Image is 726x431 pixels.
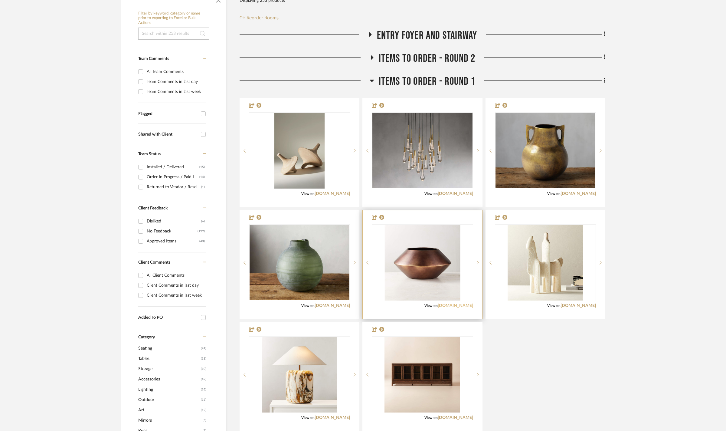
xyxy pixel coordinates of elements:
[438,416,473,420] a: [DOMAIN_NAME]
[424,416,438,419] span: View on
[138,405,199,415] span: Art
[147,162,199,172] div: Installed / Delivered
[138,132,198,137] div: Shared with Client
[147,291,205,300] div: Client Comments in last week
[301,304,315,308] span: View on
[203,416,206,425] span: (5)
[247,14,279,21] span: Reorder Rooms
[198,226,205,236] div: (199)
[508,225,583,301] img: Rider Sculpture
[315,192,350,196] a: [DOMAIN_NAME]
[424,192,438,196] span: View on
[138,335,155,340] span: Category
[147,172,199,182] div: Order In Progress / Paid In Full w/ Freight, No Balance due
[138,384,199,395] span: Lighting
[384,337,460,413] img: Wood and Glass Sideboard
[262,337,337,413] img: Marble Table Lamp
[201,344,206,353] span: (24)
[138,374,199,384] span: Accessories
[138,315,198,320] div: Added To PO
[379,52,476,65] span: Items to Order - Round 2
[147,216,201,226] div: Disliked
[199,162,205,172] div: (15)
[377,29,477,42] span: Entry Foyer and Stairway
[138,28,209,40] input: Search within 253 results
[201,405,206,415] span: (12)
[138,415,201,426] span: Mirrors
[138,152,161,156] span: Team Status
[561,304,596,308] a: [DOMAIN_NAME]
[250,225,349,300] img: Blown Glass Vase
[438,304,473,308] a: [DOMAIN_NAME]
[138,364,199,374] span: Storage
[201,182,205,192] div: (1)
[384,225,460,301] img: Copper Planter
[138,206,168,210] span: Client Feedback
[495,113,595,188] img: Antique Vase
[315,304,350,308] a: [DOMAIN_NAME]
[138,395,199,405] span: Outdoor
[379,75,476,88] span: Items to order - Round 1
[147,87,205,97] div: Team Comments in last week
[138,57,169,61] span: Team Comments
[547,304,561,308] span: View on
[201,364,206,374] span: (10)
[438,192,473,196] a: [DOMAIN_NAME]
[147,271,205,280] div: All Client Comments
[201,216,205,226] div: (6)
[138,343,199,354] span: Seating
[147,281,205,290] div: Client Comments in last day
[240,14,279,21] button: Reorder Rooms
[301,192,315,196] span: View on
[147,182,201,192] div: Returned to Vendor / Reselect
[547,192,561,196] span: View on
[199,236,205,246] div: (43)
[147,67,205,77] div: All Team Comments
[315,416,350,420] a: [DOMAIN_NAME]
[138,354,199,364] span: Tables
[199,172,205,182] div: (14)
[301,416,315,419] span: View on
[138,260,170,265] span: Client Comments
[138,11,209,25] h6: Filter by keyword, category or name prior to exporting to Excel or Bulk Actions
[201,385,206,394] span: (35)
[138,111,198,117] div: Flagged
[147,236,199,246] div: Approved Items
[372,113,472,188] img: Raindrops Chandelier
[561,192,596,196] a: [DOMAIN_NAME]
[201,374,206,384] span: (42)
[274,113,325,189] img: Clay Tops (set of 2)
[372,225,473,301] div: 0
[424,304,438,308] span: View on
[147,226,198,236] div: No Feedback
[147,77,205,87] div: Team Comments in last day
[201,395,206,405] span: (33)
[201,354,206,364] span: (13)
